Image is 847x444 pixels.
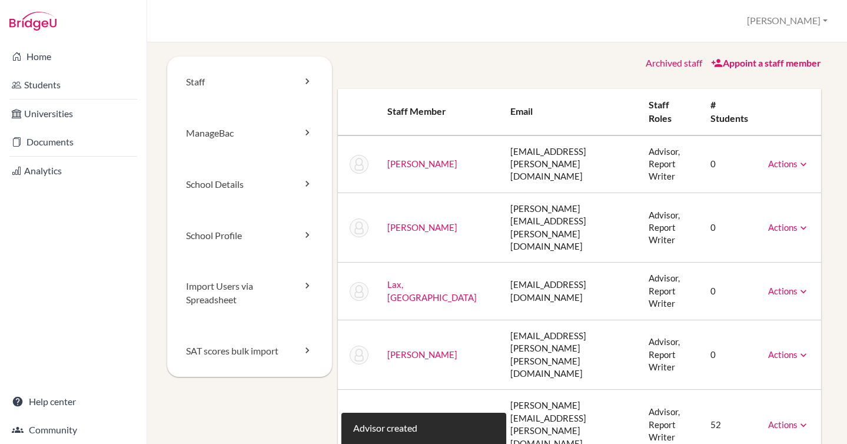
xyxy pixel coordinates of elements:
th: Email [501,89,639,135]
a: Appoint a staff member [711,57,821,68]
div: Advisor created [353,422,417,435]
img: Bridge-U [9,12,57,31]
a: Analytics [2,159,144,183]
td: Advisor, Report Writer [639,193,701,263]
a: Actions [768,222,809,233]
th: # students [701,89,759,135]
a: Students [2,73,144,97]
a: Lax, [GEOGRAPHIC_DATA] [387,279,477,302]
a: [PERSON_NAME] [387,222,457,233]
td: Advisor, Report Writer [639,263,701,320]
img: (Archived) Clare Lax [350,282,368,301]
td: 0 [701,135,759,193]
a: Documents [2,130,144,154]
a: SAT scores bulk import [167,326,332,377]
a: Actions [768,286,809,296]
td: [PERSON_NAME][EMAIL_ADDRESS][PERSON_NAME][DOMAIN_NAME] [501,193,639,263]
a: Home [2,45,144,68]
a: Universities [2,102,144,125]
td: [EMAIL_ADDRESS][DOMAIN_NAME] [501,263,639,320]
td: [EMAIL_ADDRESS][PERSON_NAME][PERSON_NAME][DOMAIN_NAME] [501,320,639,390]
a: ManageBac [167,108,332,159]
th: Staff roles [639,89,701,135]
td: [EMAIL_ADDRESS][PERSON_NAME][DOMAIN_NAME] [501,135,639,193]
a: Staff [167,57,332,108]
img: (Archived) Penny Garner [350,218,368,237]
a: School Details [167,159,332,210]
button: [PERSON_NAME] [742,10,833,32]
td: Advisor, Report Writer [639,135,701,193]
a: School Profile [167,210,332,261]
td: 0 [701,320,759,390]
img: Archana Nalawade [350,346,368,365]
a: [PERSON_NAME] [387,349,457,360]
td: 0 [701,193,759,263]
a: Archived staff [646,57,702,68]
a: Actions [768,158,809,169]
th: Staff member [378,89,500,135]
img: (Archived) Ionela Dobos [350,155,368,174]
td: 0 [701,263,759,320]
a: Import Users via Spreadsheet [167,261,332,326]
td: Advisor, Report Writer [639,320,701,390]
a: Actions [768,349,809,360]
a: Help center [2,390,144,413]
a: [PERSON_NAME] [387,158,457,169]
